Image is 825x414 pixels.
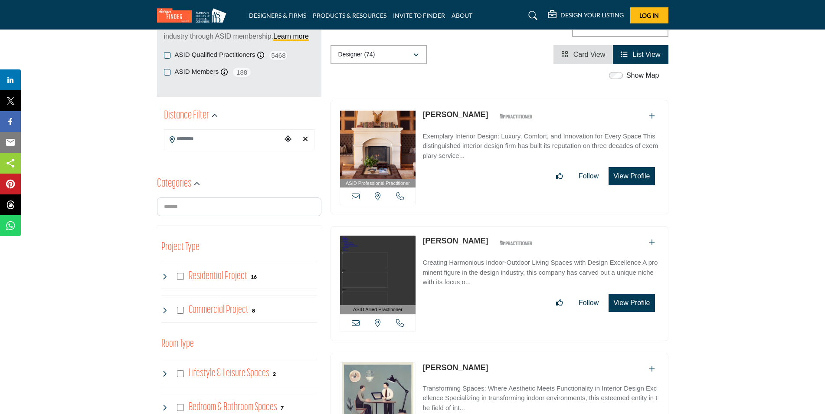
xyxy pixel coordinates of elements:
[353,306,403,313] span: ASID Allied Practitioner
[251,274,257,280] b: 16
[630,7,668,23] button: Log In
[573,294,604,312] button: Follow
[177,307,184,314] input: Select Commercial Project checkbox
[422,126,659,161] a: Exemplary Interior Design: Luxury, Comfort, and Innovation for Every Space This distinguished int...
[175,50,255,60] label: ASID Qualified Practitioners
[232,67,252,78] span: 188
[346,180,410,187] span: ASID Professional Practitioner
[613,45,668,64] li: List View
[313,12,386,19] a: PRODUCTS & RESOURCES
[573,168,604,185] button: Follow
[561,51,605,58] a: View Card
[340,109,416,188] a: ASID Professional Practitioner
[422,235,488,247] p: Joni Wilson
[281,405,284,411] b: 7
[609,167,655,185] button: View Profile
[649,112,655,120] a: Add To List
[621,51,660,58] a: View List
[273,371,276,377] b: 2
[273,370,276,378] div: 2 Results For Lifestyle & Leisure Spaces
[161,239,200,256] button: Project Type
[273,33,309,40] a: Learn more
[452,12,472,19] a: ABOUT
[639,12,659,19] span: Log In
[189,366,269,381] h4: Lifestyle & Leisure Spaces: Lifestyle & Leisure Spaces
[422,258,659,287] p: Creating Harmonious Indoor-Outdoor Living Spaces with Design Excellence A prominent figure in the...
[393,12,445,19] a: INVITE TO FINDER
[331,45,427,64] button: Designer (74)
[177,404,184,411] input: Select Bedroom & Bathroom Spaces checkbox
[422,384,659,413] p: Transforming Spaces: Where Aesthetic Meets Functionality in Interior Design Excellence Specializi...
[252,308,255,314] b: 8
[422,378,659,413] a: Transforming Spaces: Where Aesthetic Meets Functionality in Interior Design Excellence Specializi...
[422,110,488,119] a: [PERSON_NAME]
[340,109,416,179] img: Joni Burden
[157,8,231,23] img: Site Logo
[164,69,170,76] input: ASID Members checkbox
[422,237,488,245] a: [PERSON_NAME]
[189,269,247,284] h4: Residential Project: Types of projects range from simple residential renovations to highly comple...
[553,45,613,64] li: Card View
[338,50,375,59] p: Designer (74)
[252,306,255,314] div: 8 Results For Commercial Project
[496,111,535,122] img: ASID Qualified Practitioners Badge Icon
[164,52,170,59] input: ASID Qualified Practitioners checkbox
[157,197,321,216] input: Search Category
[550,294,569,312] button: Like listing
[560,11,624,19] h5: DESIGN YOUR LISTING
[633,51,661,58] span: List View
[422,362,488,374] p: Heidi Harrison
[340,236,416,314] a: ASID Allied Practitioner
[573,51,606,58] span: Card View
[161,336,194,352] button: Room Type
[609,294,655,312] button: View Profile
[175,67,219,77] label: ASID Members
[268,50,288,61] span: 5468
[281,404,284,411] div: 7 Results For Bedroom & Bathroom Spaces
[157,176,191,192] h2: Categories
[550,168,569,185] button: Like listing
[422,131,659,161] p: Exemplary Interior Design: Luxury, Comfort, and Innovation for Every Space This distinguished int...
[177,370,184,377] input: Select Lifestyle & Leisure Spaces checkbox
[626,70,659,81] label: Show Map
[189,302,249,318] h4: Commercial Project: Involve the design, construction, or renovation of spaces used for business p...
[422,363,488,372] a: [PERSON_NAME]
[422,253,659,287] a: Creating Harmonious Indoor-Outdoor Living Spaces with Design Excellence A prominent figure in the...
[164,131,282,148] input: Search Location
[299,130,312,149] div: Clear search location
[496,237,535,248] img: ASID Qualified Practitioners Badge Icon
[422,109,488,121] p: Joni Burden
[164,108,209,124] h2: Distance Filter
[340,236,416,305] img: Joni Wilson
[282,130,295,149] div: Choose your current location
[649,239,655,246] a: Add To List
[649,365,655,373] a: Add To List
[548,10,624,21] div: DESIGN YOUR LISTING
[520,9,543,23] a: Search
[177,273,184,280] input: Select Residential Project checkbox
[249,12,306,19] a: DESIGNERS & FIRMS
[251,273,257,280] div: 16 Results For Residential Project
